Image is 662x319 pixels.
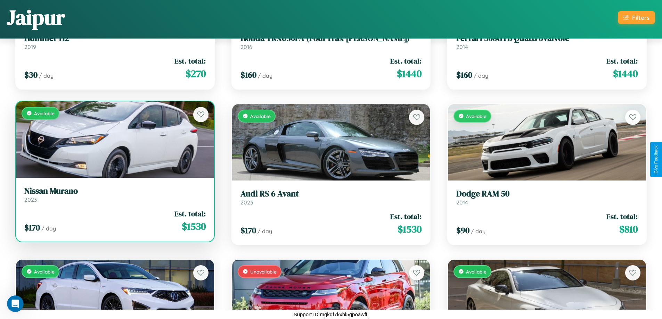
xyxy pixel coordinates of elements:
[186,67,206,81] span: $ 270
[240,69,256,81] span: $ 160
[24,33,206,43] h3: Hummer H2
[397,67,422,81] span: $ 1440
[24,43,36,50] span: 2019
[456,43,468,50] span: 2014
[39,72,54,79] span: / day
[619,222,638,236] span: $ 810
[24,69,38,81] span: $ 30
[466,113,487,119] span: Available
[182,219,206,233] span: $ 1530
[240,189,422,199] h3: Audi RS 6 Avant
[606,56,638,66] span: Est. total:
[618,11,655,24] button: Filters
[7,3,65,32] h1: Jaipur
[456,199,468,206] span: 2014
[34,110,55,116] span: Available
[456,33,638,50] a: Ferrari 308GTB Quattrovalvole2014
[456,189,638,199] h3: Dodge RAM 50
[654,145,659,174] div: Give Feedback
[456,225,469,236] span: $ 90
[632,14,649,21] div: Filters
[471,228,485,235] span: / day
[240,33,422,50] a: Honda TRX650FA (FourTrax [PERSON_NAME])2016
[258,228,272,235] span: / day
[456,69,472,81] span: $ 160
[294,310,369,319] p: Support ID: mgkqf7kxhl5gpoawffj
[7,295,24,312] iframe: Intercom live chat
[174,56,206,66] span: Est. total:
[390,56,422,66] span: Est. total:
[250,269,277,275] span: Unavailable
[456,33,638,43] h3: Ferrari 308GTB Quattrovalvole
[258,72,272,79] span: / day
[613,67,638,81] span: $ 1440
[456,189,638,206] a: Dodge RAM 502014
[390,211,422,221] span: Est. total:
[24,186,206,196] h3: Nissan Murano
[240,199,253,206] span: 2023
[24,222,40,233] span: $ 170
[174,209,206,219] span: Est. total:
[24,33,206,50] a: Hummer H22019
[606,211,638,221] span: Est. total:
[24,196,37,203] span: 2023
[398,222,422,236] span: $ 1530
[474,72,488,79] span: / day
[240,225,256,236] span: $ 170
[240,33,422,43] h3: Honda TRX650FA (FourTrax [PERSON_NAME])
[240,189,422,206] a: Audi RS 6 Avant2023
[41,225,56,232] span: / day
[240,43,252,50] span: 2016
[466,269,487,275] span: Available
[250,113,271,119] span: Available
[34,269,55,275] span: Available
[24,186,206,203] a: Nissan Murano2023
